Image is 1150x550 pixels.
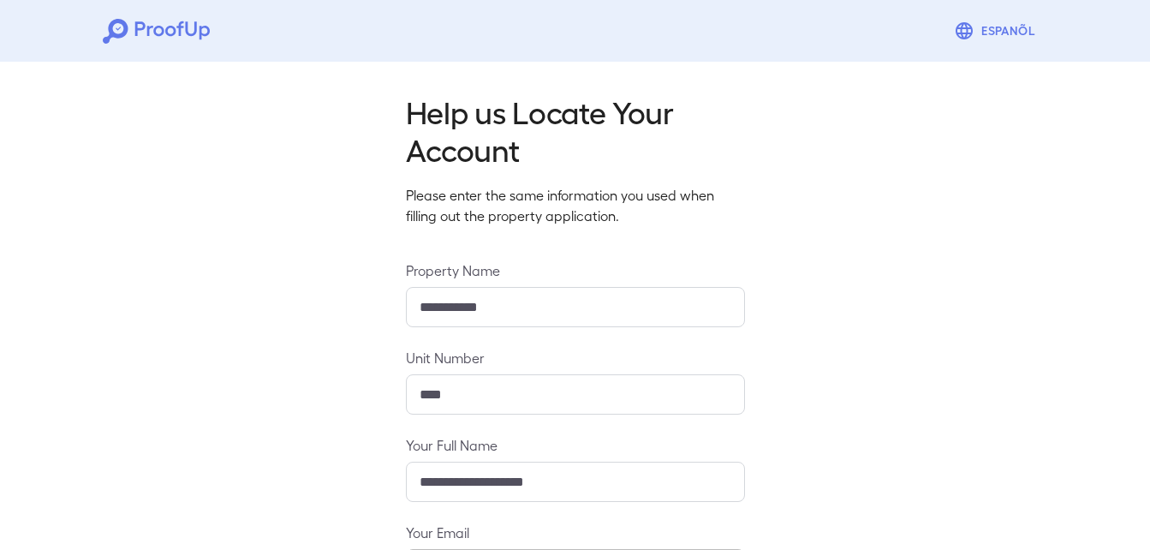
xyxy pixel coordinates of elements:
button: Espanõl [947,14,1047,48]
label: Property Name [406,260,745,280]
p: Please enter the same information you used when filling out the property application. [406,185,745,226]
label: Unit Number [406,348,745,368]
h2: Help us Locate Your Account [406,93,745,168]
label: Your Full Name [406,435,745,455]
label: Your Email [406,523,745,542]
